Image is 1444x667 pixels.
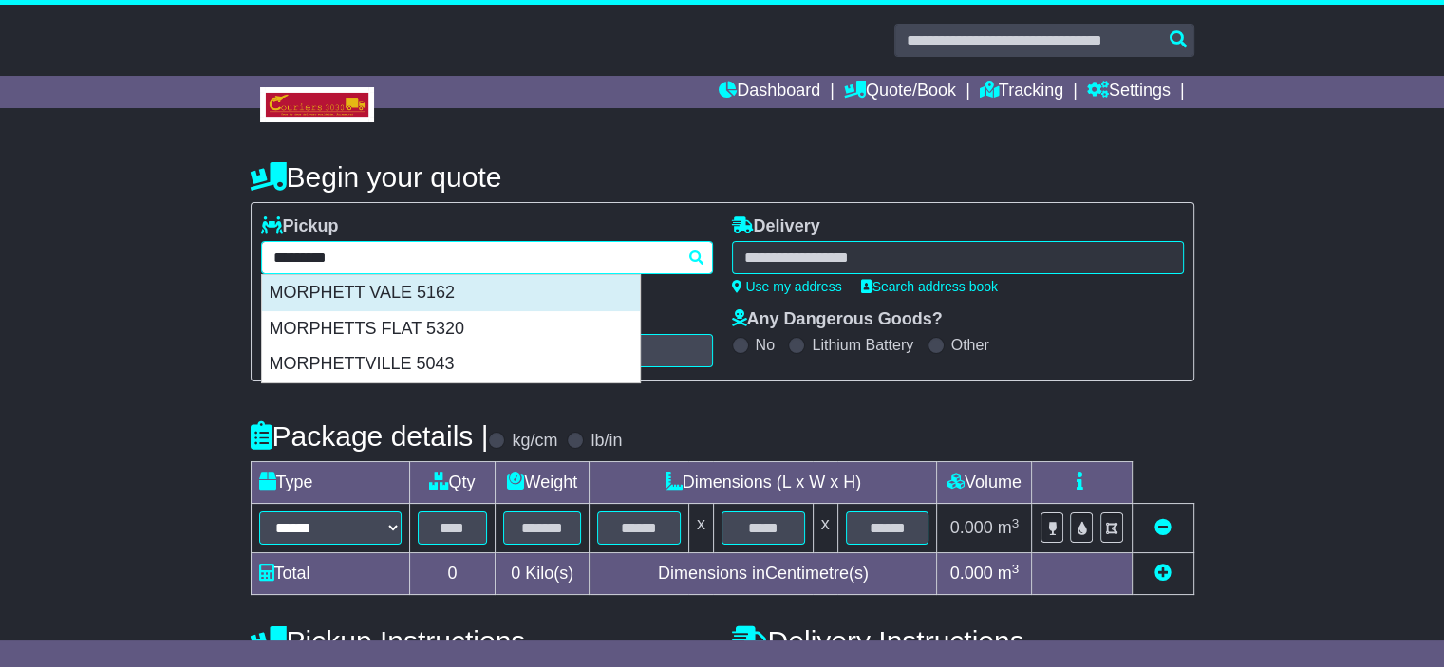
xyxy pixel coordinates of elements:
sup: 3 [1012,562,1020,576]
sup: 3 [1012,516,1020,530]
div: MORPHETTVILLE 5043 [262,346,640,382]
span: 0.000 [950,518,993,537]
td: Weight [496,462,590,504]
td: Type [251,462,409,504]
label: lb/in [591,431,622,452]
h4: Delivery Instructions [732,625,1194,657]
label: Pickup [261,216,339,237]
td: Kilo(s) [496,553,590,595]
label: Delivery [732,216,820,237]
label: Any Dangerous Goods? [732,309,943,330]
td: Total [251,553,409,595]
span: m [998,518,1020,537]
a: Add new item [1154,564,1172,583]
a: Dashboard [719,76,820,108]
h4: Begin your quote [251,161,1194,193]
label: Other [951,336,989,354]
label: No [756,336,775,354]
td: Dimensions (L x W x H) [590,462,937,504]
span: 0 [511,564,520,583]
h4: Pickup Instructions [251,625,713,657]
h4: Package details | [251,420,489,452]
a: Quote/Book [844,76,956,108]
label: Lithium Battery [812,336,913,354]
a: Search address book [861,279,998,294]
label: kg/cm [512,431,557,452]
a: Tracking [980,76,1063,108]
a: Use my address [732,279,842,294]
td: Dimensions in Centimetre(s) [590,553,937,595]
a: Settings [1087,76,1171,108]
span: m [998,564,1020,583]
td: 0 [409,553,496,595]
td: x [688,504,713,553]
div: MORPHETT VALE 5162 [262,275,640,311]
td: Qty [409,462,496,504]
td: Volume [937,462,1032,504]
a: Remove this item [1154,518,1172,537]
div: MORPHETTS FLAT 5320 [262,311,640,347]
td: x [813,504,837,553]
span: 0.000 [950,564,993,583]
typeahead: Please provide city [261,241,713,274]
